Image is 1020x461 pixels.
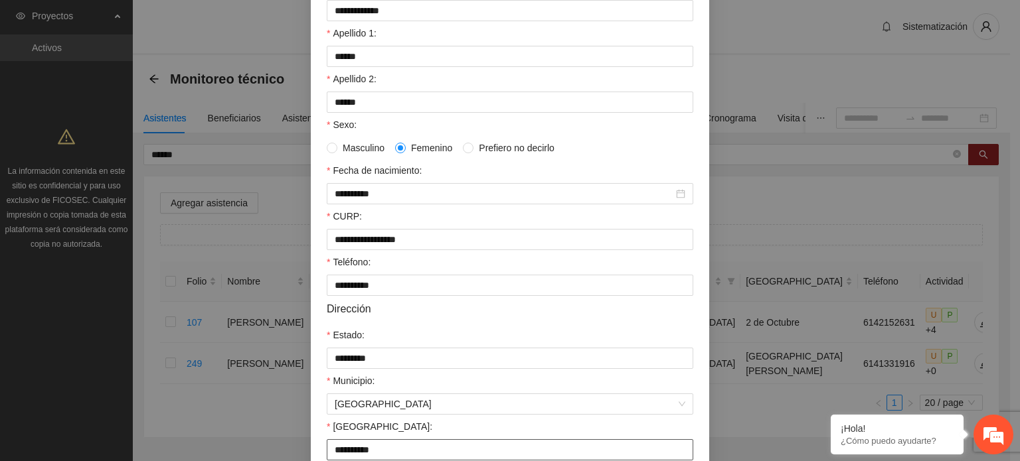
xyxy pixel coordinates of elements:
div: Minimizar ventana de chat en vivo [218,7,250,38]
span: Masculino [337,141,390,155]
label: Fecha de nacimiento: [327,163,422,178]
span: Prefiero no decirlo [473,141,560,155]
span: Estamos en línea. [77,153,183,287]
input: Apellido 2: [327,92,693,113]
textarea: Escriba su mensaje y pulse “Intro” [7,314,253,361]
label: Municipio: [327,373,375,388]
span: Femenino [406,141,458,155]
span: Dirección [327,300,371,317]
input: Fecha de nacimiento: [335,186,673,201]
label: Apellido 2: [327,72,377,86]
div: Chatee con nosotros ahora [69,68,223,85]
input: Estado: [327,348,693,369]
label: Sexo: [327,117,357,132]
input: CURP: [327,229,693,250]
span: Chihuahua [335,394,685,414]
label: Teléfono: [327,255,371,269]
input: Teléfono: [327,275,693,296]
label: CURP: [327,209,362,224]
input: Apellido 1: [327,46,693,67]
label: Estado: [327,328,365,342]
input: Colonia: [327,439,693,460]
p: ¿Cómo puedo ayudarte? [841,436,954,446]
label: Colonia: [327,419,432,434]
label: Apellido 1: [327,26,377,40]
div: ¡Hola! [841,423,954,434]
